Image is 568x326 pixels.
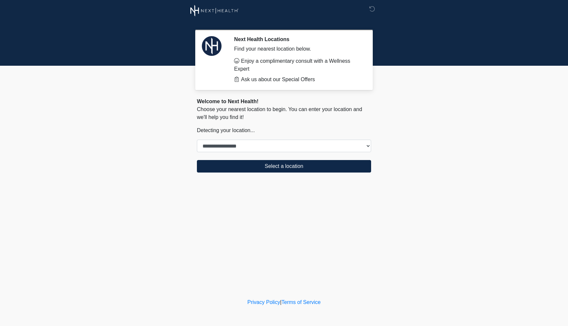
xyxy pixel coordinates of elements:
button: Select a location [197,160,371,173]
a: Terms of Service [281,299,320,305]
div: Welcome to Next Health! [197,98,371,105]
li: Ask us about our Special Offers [234,76,361,83]
div: Find your nearest location below. [234,45,361,53]
a: | [280,299,281,305]
h2: Next Health Locations [234,36,361,42]
span: Detecting your location... [197,128,255,133]
img: Agent Avatar [202,36,222,56]
span: Choose your nearest location to begin. You can enter your location and we'll help you find it! [197,106,362,120]
img: Next Health Wellness Logo [190,5,239,16]
a: Privacy Policy [248,299,280,305]
li: Enjoy a complimentary consult with a Wellness Expert [234,57,361,73]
